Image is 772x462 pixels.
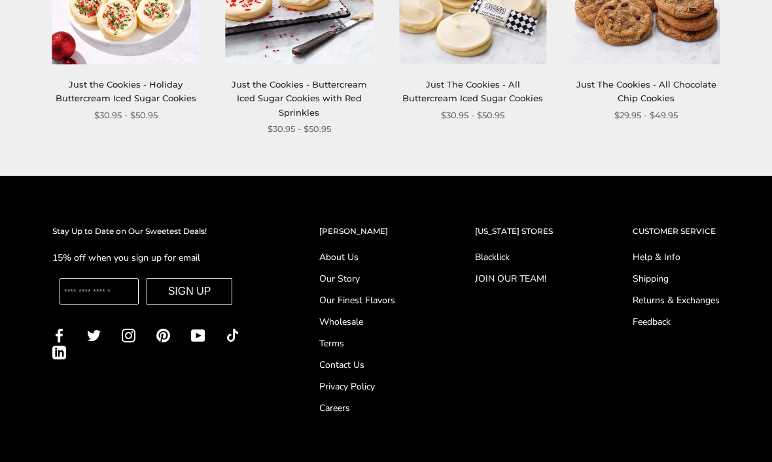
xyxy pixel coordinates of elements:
[475,225,553,239] h2: [US_STATE] STORES
[52,344,66,359] a: LinkedIn
[475,272,553,286] a: JOIN OUR TEAM!
[232,80,367,118] a: Just the Cookies - Buttercream Iced Sugar Cookies with Red Sprinkles
[10,412,135,452] iframe: Sign Up via Text for Offers
[226,328,239,343] a: TikTok
[319,294,395,308] a: Our Finest Flavors
[633,294,720,308] a: Returns & Exchanges
[319,316,395,329] a: Wholesale
[319,359,395,372] a: Contact Us
[268,123,331,137] span: $30.95 - $50.95
[633,316,720,329] a: Feedback
[147,279,233,305] button: SIGN UP
[441,109,504,123] span: $30.95 - $50.95
[633,272,720,286] a: Shipping
[56,80,196,104] a: Just the Cookies - Holiday Buttercream Iced Sugar Cookies
[319,251,395,265] a: About Us
[191,328,205,343] a: YouTube
[52,251,239,266] p: 15% off when you sign up for email
[52,225,239,239] h2: Stay Up to Date on Our Sweetest Deals!
[402,80,543,104] a: Just The Cookies - All Buttercream Iced Sugar Cookies
[319,380,395,394] a: Privacy Policy
[52,328,66,343] a: Facebook
[122,328,135,343] a: Instagram
[576,80,716,104] a: Just The Cookies - All Chocolate Chip Cookies
[60,279,139,305] input: Enter your email
[633,225,720,239] h2: CUSTOMER SERVICE
[319,225,395,239] h2: [PERSON_NAME]
[319,337,395,351] a: Terms
[156,328,170,343] a: Pinterest
[319,272,395,286] a: Our Story
[94,109,158,123] span: $30.95 - $50.95
[475,251,553,265] a: Blacklick
[87,328,101,343] a: Twitter
[633,251,720,265] a: Help & Info
[319,402,395,416] a: Careers
[614,109,678,123] span: $29.95 - $49.95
